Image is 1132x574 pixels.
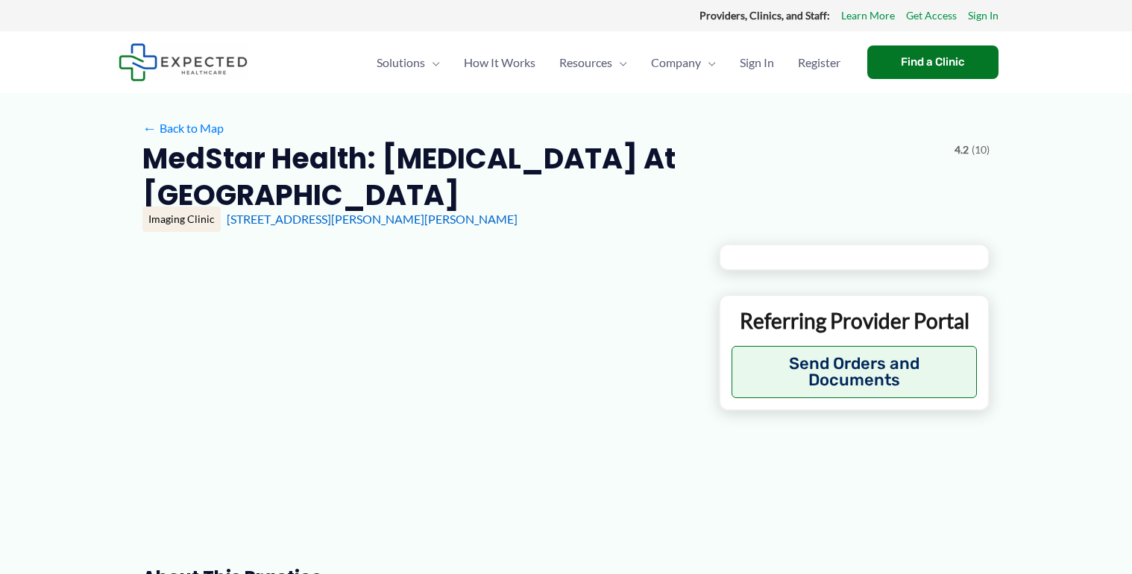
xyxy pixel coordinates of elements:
span: Menu Toggle [701,37,716,89]
img: Expected Healthcare Logo - side, dark font, small [119,43,248,81]
span: Solutions [377,37,425,89]
a: Learn More [841,6,895,25]
span: Menu Toggle [425,37,440,89]
p: Referring Provider Portal [732,307,977,334]
span: (10) [972,140,990,160]
span: Sign In [740,37,774,89]
strong: Providers, Clinics, and Staff: [699,9,830,22]
span: Company [651,37,701,89]
a: SolutionsMenu Toggle [365,37,452,89]
button: Send Orders and Documents [732,346,977,398]
a: Register [786,37,852,89]
span: ← [142,121,157,135]
span: Menu Toggle [612,37,627,89]
a: Find a Clinic [867,45,999,79]
a: Sign In [968,6,999,25]
nav: Primary Site Navigation [365,37,852,89]
a: How It Works [452,37,547,89]
a: Sign In [728,37,786,89]
h2: MedStar Health: [MEDICAL_DATA] at [GEOGRAPHIC_DATA] [142,140,943,214]
span: Register [798,37,840,89]
span: 4.2 [955,140,969,160]
a: [STREET_ADDRESS][PERSON_NAME][PERSON_NAME] [227,212,518,226]
span: How It Works [464,37,535,89]
span: Resources [559,37,612,89]
a: Get Access [906,6,957,25]
a: ResourcesMenu Toggle [547,37,639,89]
a: CompanyMenu Toggle [639,37,728,89]
a: ←Back to Map [142,117,224,139]
div: Imaging Clinic [142,206,221,232]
